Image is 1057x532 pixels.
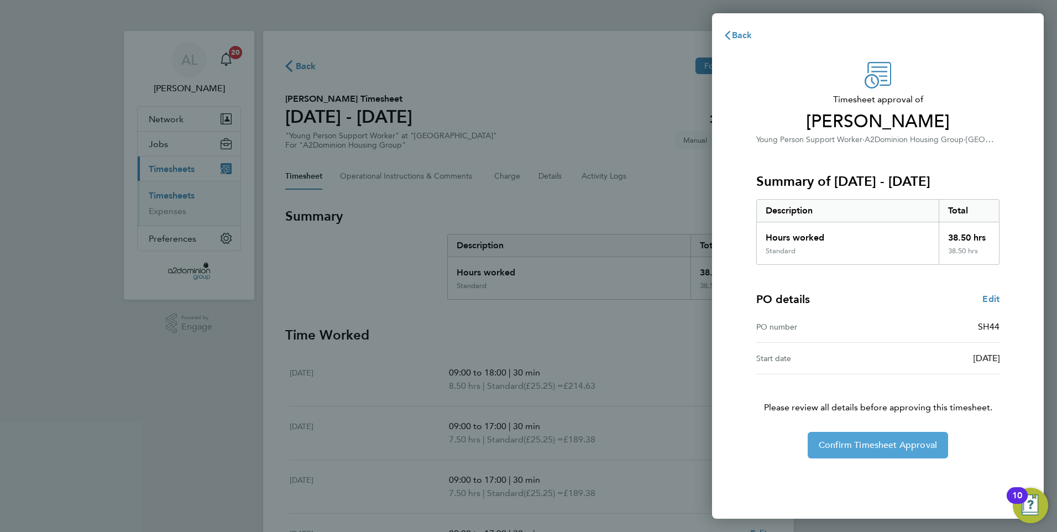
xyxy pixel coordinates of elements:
[756,291,810,307] h4: PO details
[1012,496,1022,510] div: 10
[878,352,1000,365] div: [DATE]
[978,321,1000,332] span: SH44
[756,135,862,144] span: Young Person Support Worker
[964,135,966,144] span: ·
[819,440,937,451] span: Confirm Timesheet Approval
[939,247,1000,264] div: 38.50 hrs
[939,200,1000,222] div: Total
[766,247,796,255] div: Standard
[756,320,878,333] div: PO number
[712,24,763,46] button: Back
[808,432,948,458] button: Confirm Timesheet Approval
[966,134,1045,144] span: [GEOGRAPHIC_DATA]
[982,294,1000,304] span: Edit
[732,30,752,40] span: Back
[756,173,1000,190] h3: Summary of [DATE] - [DATE]
[757,222,939,247] div: Hours worked
[756,93,1000,106] span: Timesheet approval of
[756,199,1000,265] div: Summary of 18 - 24 Aug 2025
[982,293,1000,306] a: Edit
[1013,488,1048,523] button: Open Resource Center, 10 new notifications
[865,135,964,144] span: A2Dominion Housing Group
[939,222,1000,247] div: 38.50 hrs
[756,352,878,365] div: Start date
[757,200,939,222] div: Description
[743,374,1013,414] p: Please review all details before approving this timesheet.
[862,135,865,144] span: ·
[756,111,1000,133] span: [PERSON_NAME]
